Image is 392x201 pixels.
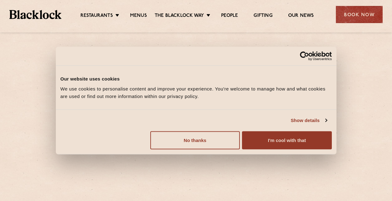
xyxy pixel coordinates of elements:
div: We use cookies to personalise content and improve your experience. You're welcome to manage how a... [60,85,332,100]
a: Restaurants [80,13,113,20]
a: The Blacklock Way [155,13,204,20]
a: Our News [288,13,314,20]
button: I'm cool with that [242,131,332,149]
a: People [221,13,238,20]
img: BL_Textured_Logo-footer-cropped.svg [9,10,61,19]
div: Book Now [336,6,383,23]
a: Gifting [254,13,272,20]
a: Show details [291,117,327,124]
button: No thanks [150,131,240,149]
a: Menus [130,13,147,20]
div: Our website uses cookies [60,75,332,83]
a: Usercentrics Cookiebot - opens in a new window [277,51,332,61]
